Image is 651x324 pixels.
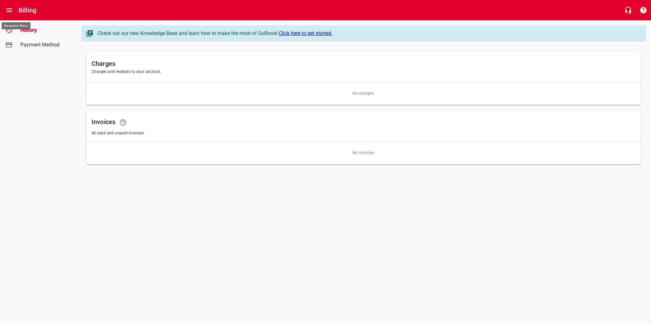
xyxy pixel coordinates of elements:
[279,30,332,36] a: Click here to get started.
[98,30,639,37] div: Check out our new Knowledge Base and learn how to make the most of GoBoost.
[2,3,17,18] button: Open drawer
[115,115,131,130] a: Learn how your statements and invoices will look
[18,5,36,15] h6: Billing
[92,59,636,69] h6: Charges
[92,69,161,74] span: Charges and receipts to your account.
[20,26,69,34] span: History
[20,41,69,49] span: Payment Method
[86,142,641,164] span: No invoices.
[92,115,636,130] h6: Invoices
[636,3,651,18] button: Support Portal
[86,82,641,105] span: No charges.
[92,131,144,135] span: All paid and unpaid invoices
[620,3,636,18] button: Live Chat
